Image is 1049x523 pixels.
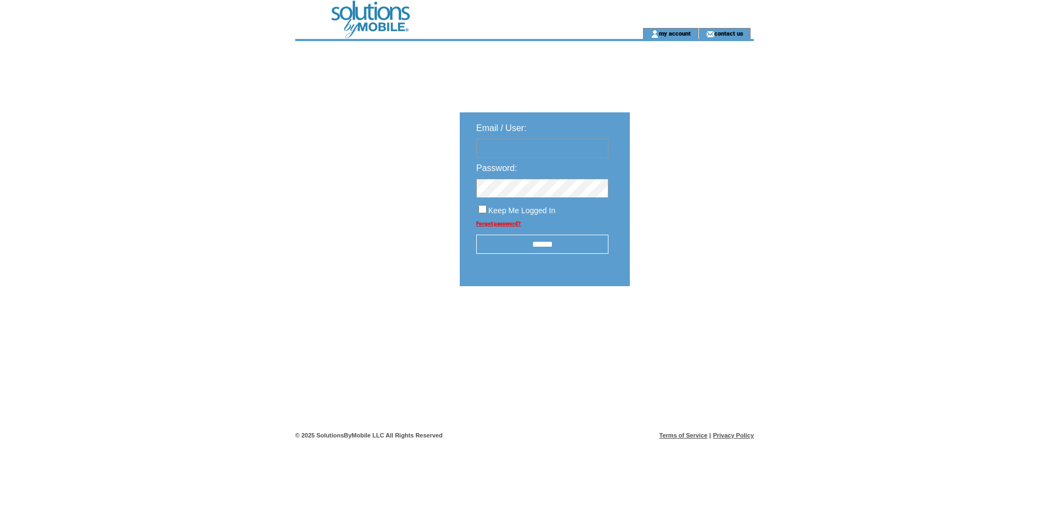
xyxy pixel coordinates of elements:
[713,432,754,439] a: Privacy Policy
[651,30,659,38] img: account_icon.gif;jsessionid=C2478FA00B77C585D79228A36D8410FD
[476,123,527,133] span: Email / User:
[295,432,443,439] span: © 2025 SolutionsByMobile LLC All Rights Reserved
[662,314,717,327] img: transparent.png;jsessionid=C2478FA00B77C585D79228A36D8410FD
[714,30,743,37] a: contact us
[659,432,708,439] a: Terms of Service
[476,163,517,173] span: Password:
[709,432,711,439] span: |
[476,220,521,226] a: Forgot password?
[488,206,555,215] span: Keep Me Logged In
[706,30,714,38] img: contact_us_icon.gif;jsessionid=C2478FA00B77C585D79228A36D8410FD
[659,30,691,37] a: my account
